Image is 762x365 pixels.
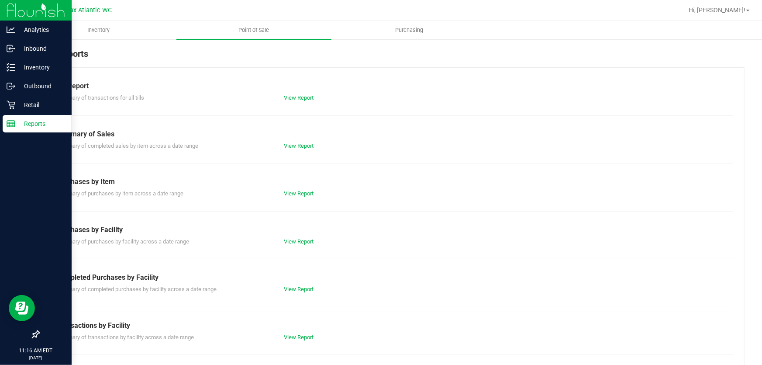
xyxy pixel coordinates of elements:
[76,26,121,34] span: Inventory
[56,177,727,187] div: Purchases by Item
[284,286,314,292] a: View Report
[66,7,112,14] span: Jax Atlantic WC
[15,100,68,110] p: Retail
[7,82,15,90] inline-svg: Outbound
[56,129,727,139] div: Summary of Sales
[56,238,189,245] span: Summary of purchases by facility across a date range
[15,62,68,73] p: Inventory
[9,295,35,321] iframe: Resource center
[7,63,15,72] inline-svg: Inventory
[15,43,68,54] p: Inbound
[331,21,487,39] a: Purchasing
[15,118,68,129] p: Reports
[7,119,15,128] inline-svg: Reports
[7,44,15,53] inline-svg: Inbound
[56,320,727,331] div: Transactions by Facility
[56,81,727,91] div: Till Report
[56,190,183,197] span: Summary of purchases by item across a date range
[4,355,68,361] p: [DATE]
[176,21,332,39] a: Point of Sale
[38,47,745,67] div: POS Reports
[56,225,727,235] div: Purchases by Facility
[4,347,68,355] p: 11:16 AM EDT
[7,25,15,34] inline-svg: Analytics
[227,26,281,34] span: Point of Sale
[284,190,314,197] a: View Report
[56,334,194,341] span: Summary of transactions by facility across a date range
[383,26,435,34] span: Purchasing
[284,143,314,149] a: View Report
[56,286,217,292] span: Summary of completed purchases by facility across a date range
[56,143,198,149] span: Summary of completed sales by item across a date range
[284,238,314,245] a: View Report
[284,94,314,101] a: View Report
[15,24,68,35] p: Analytics
[15,81,68,91] p: Outbound
[21,21,176,39] a: Inventory
[284,334,314,341] a: View Report
[689,7,745,14] span: Hi, [PERSON_NAME]!
[56,272,727,283] div: Completed Purchases by Facility
[7,101,15,109] inline-svg: Retail
[56,94,144,101] span: Summary of transactions for all tills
